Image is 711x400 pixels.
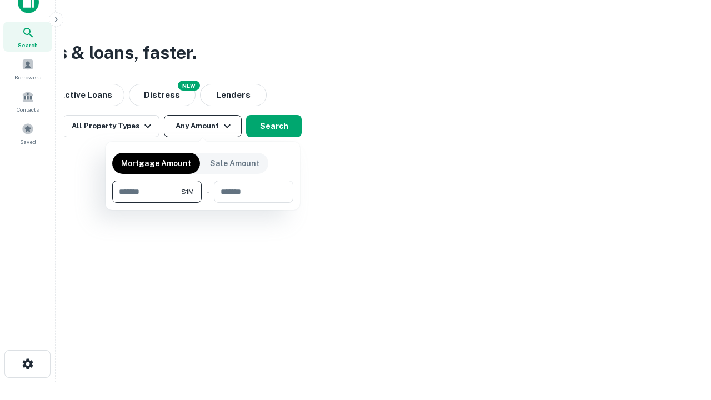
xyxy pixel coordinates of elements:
p: Sale Amount [210,157,259,169]
div: - [206,181,209,203]
iframe: Chat Widget [655,311,711,364]
span: $1M [181,187,194,197]
p: Mortgage Amount [121,157,191,169]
